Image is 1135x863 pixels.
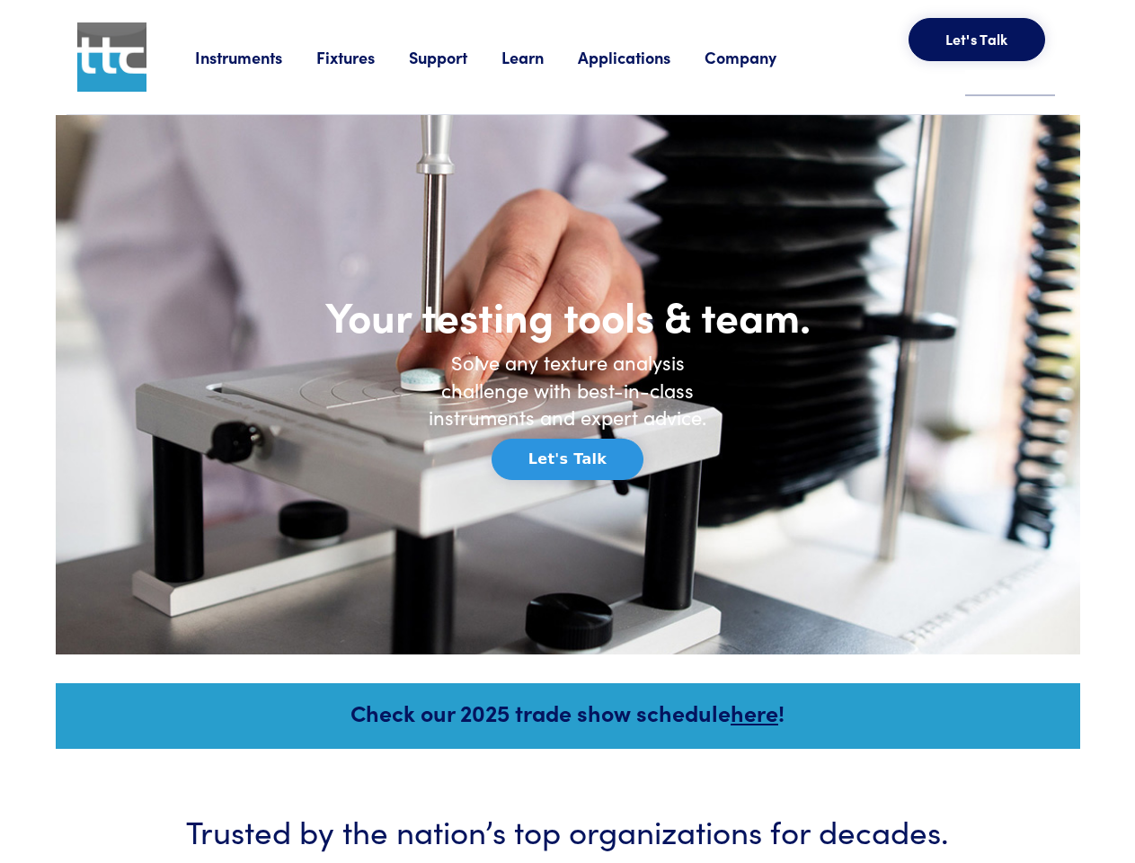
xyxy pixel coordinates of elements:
h3: Trusted by the nation’s top organizations for decades. [110,808,1026,852]
h5: Check our 2025 trade show schedule ! [80,697,1056,728]
img: ttc_logo_1x1_v1.0.png [77,22,146,92]
h1: Your testing tools & team. [262,289,873,342]
a: Learn [501,46,578,68]
a: here [731,697,778,728]
a: Instruments [195,46,316,68]
button: Let's Talk [909,18,1045,61]
a: Support [409,46,501,68]
h6: Solve any texture analysis challenge with best-in-class instruments and expert advice. [415,349,721,431]
a: Company [705,46,811,68]
button: Let's Talk [492,439,643,480]
a: Applications [578,46,705,68]
a: Fixtures [316,46,409,68]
